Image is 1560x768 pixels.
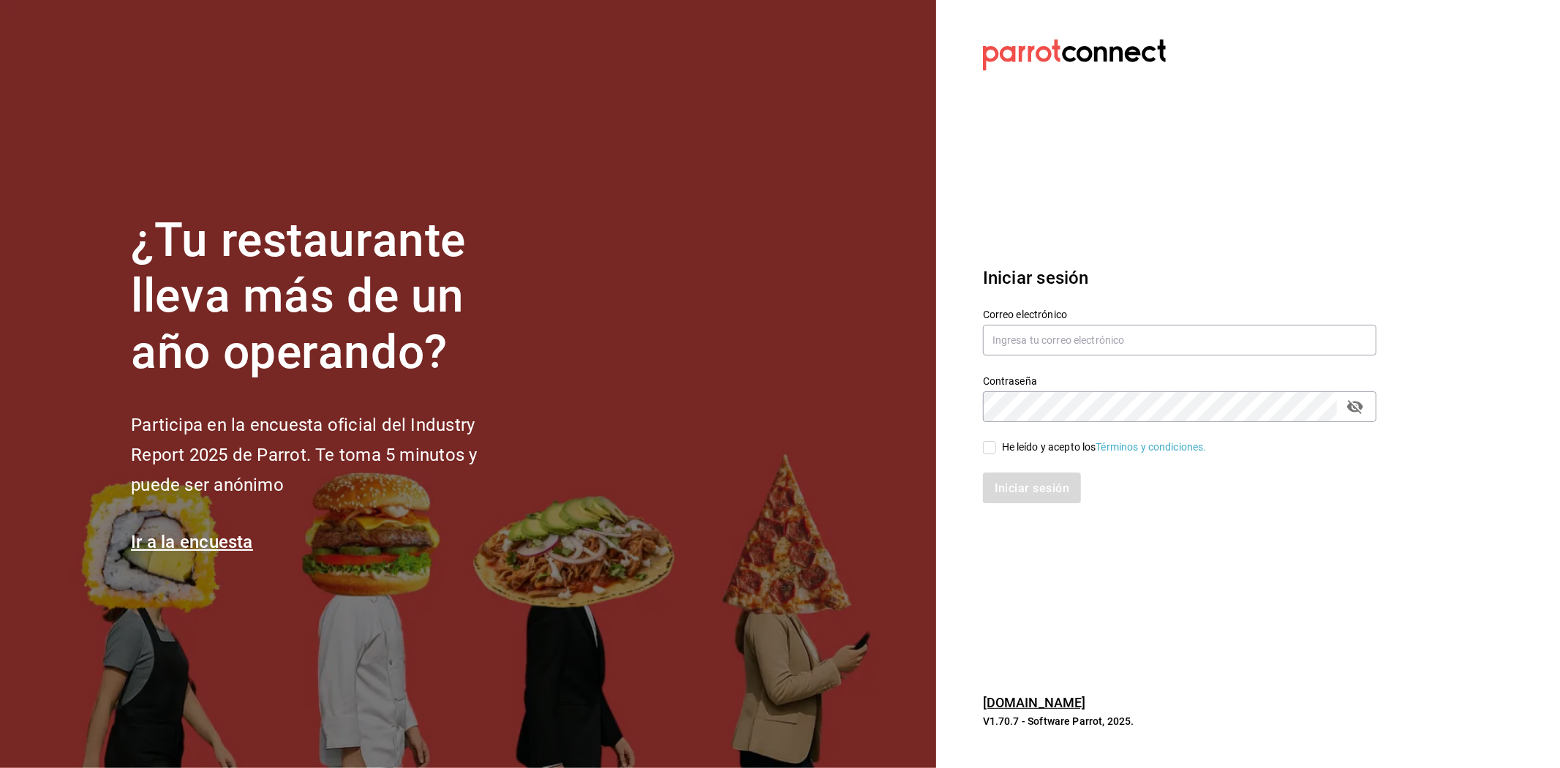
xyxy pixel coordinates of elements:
[983,309,1067,320] font: Correo electrónico
[983,715,1134,727] font: V1.70.7 - Software Parrot, 2025.
[131,213,466,380] font: ¿Tu restaurante lleva más de un año operando?
[131,532,253,552] a: Ir a la encuesta
[1002,441,1096,453] font: He leído y acepto los
[131,415,477,495] font: Participa en la encuesta oficial del Industry Report 2025 de Parrot. Te toma 5 minutos y puede se...
[1343,394,1368,419] button: campo de contraseña
[983,268,1089,288] font: Iniciar sesión
[1096,441,1207,453] a: Términos y condiciones.
[983,325,1376,355] input: Ingresa tu correo electrónico
[983,375,1037,387] font: Contraseña
[983,695,1086,710] a: [DOMAIN_NAME]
